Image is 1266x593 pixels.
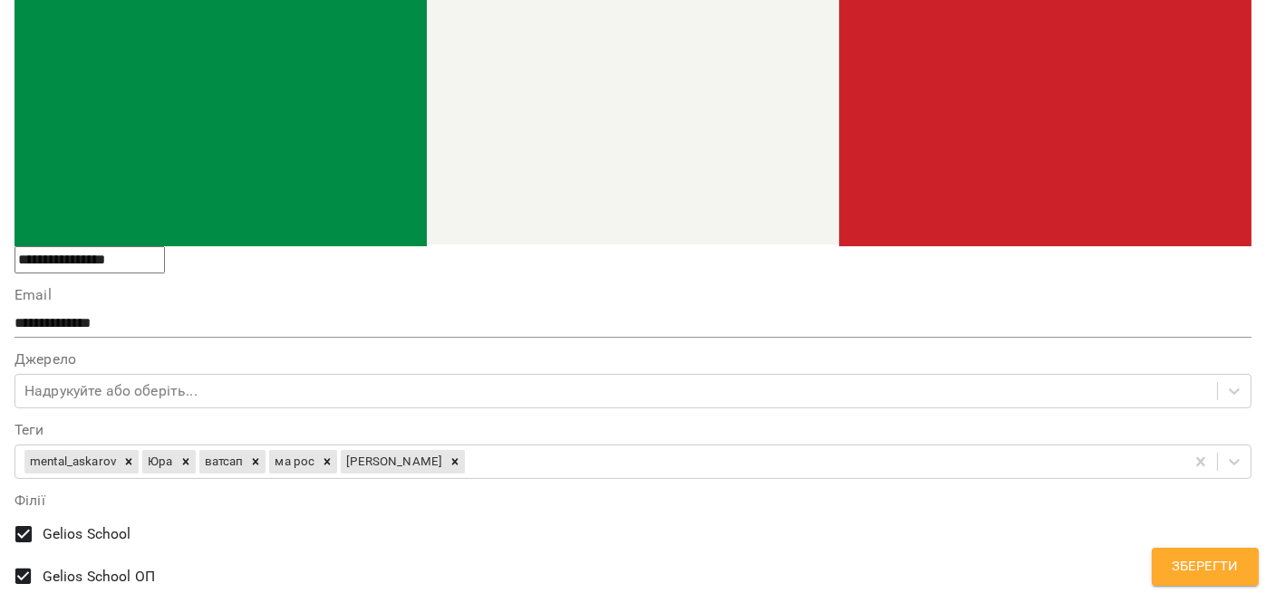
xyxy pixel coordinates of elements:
[1152,548,1259,586] button: Зберегти
[43,566,155,588] span: Gelios School ОП
[14,493,1252,508] label: Філії
[14,352,1252,367] label: Джерело
[142,450,175,473] div: Юра
[24,380,198,402] div: Надрукуйте або оберіть...
[1172,555,1239,579] span: Зберегти
[24,450,119,473] div: mental_askarov
[199,450,246,473] div: ватсап
[43,523,131,545] span: Gelios School
[14,423,1252,437] label: Теги
[14,288,1252,302] label: Email
[341,450,445,473] div: [PERSON_NAME]
[269,450,317,473] div: ма рос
